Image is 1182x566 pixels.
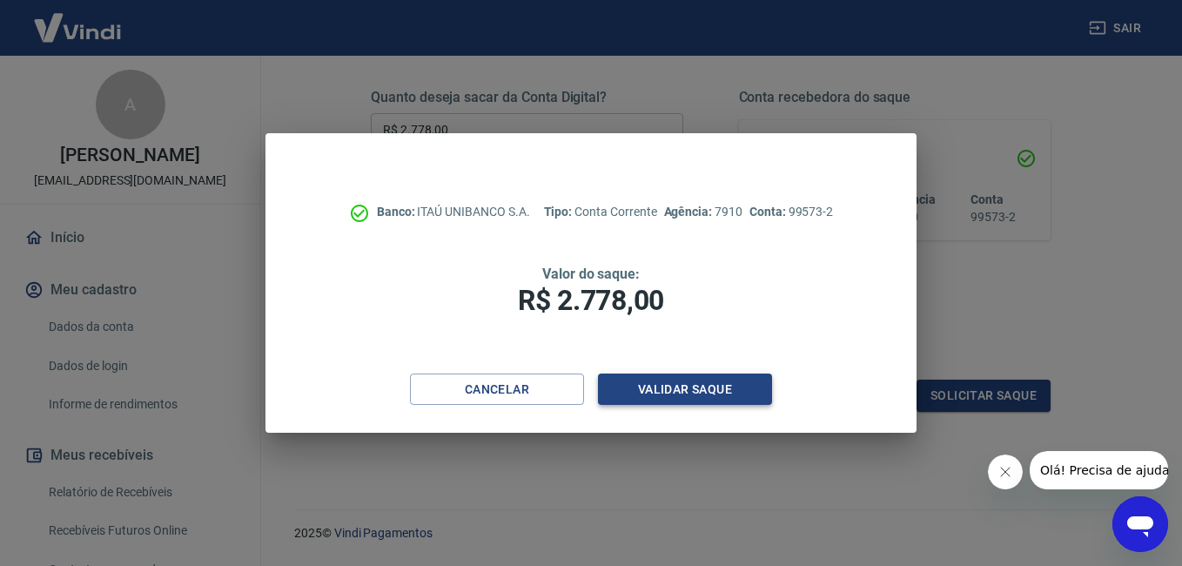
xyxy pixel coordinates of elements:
[664,205,715,219] span: Agência:
[664,203,742,221] p: 7910
[410,374,584,406] button: Cancelar
[749,205,789,219] span: Conta:
[10,12,146,26] span: Olá! Precisa de ajuda?
[377,205,418,219] span: Banco:
[377,203,530,221] p: ITAÚ UNIBANCO S.A.
[542,266,640,282] span: Valor do saque:
[544,205,575,219] span: Tipo:
[988,455,1023,489] iframe: Fechar mensagem
[544,203,657,221] p: Conta Corrente
[518,284,664,317] span: R$ 2.778,00
[1112,496,1168,552] iframe: Botão para abrir a janela de mensagens
[598,374,772,406] button: Validar saque
[1030,451,1168,489] iframe: Mensagem da empresa
[749,203,833,221] p: 99573-2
